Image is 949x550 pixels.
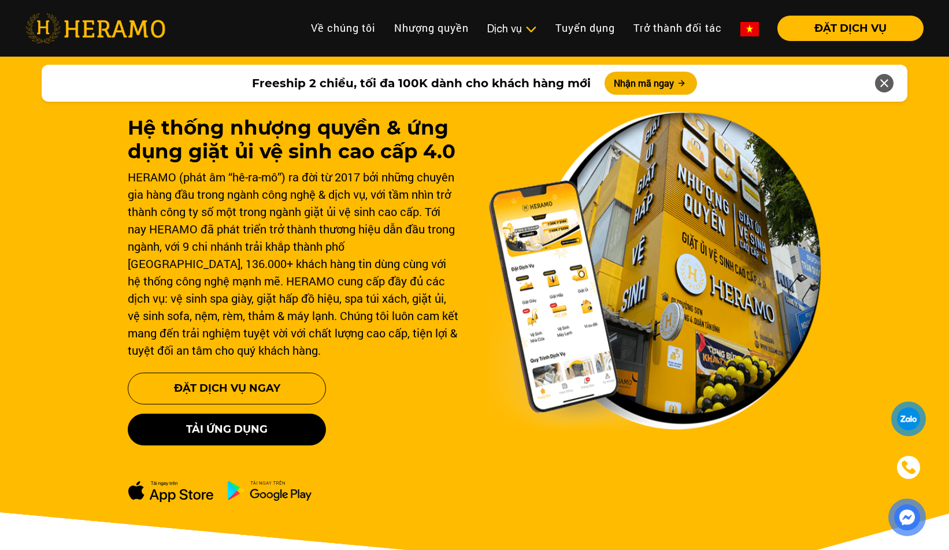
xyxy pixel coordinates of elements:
[777,16,924,41] button: ĐẶT DỊCH VỤ
[487,21,537,36] div: Dịch vụ
[893,452,925,484] a: phone-icon
[128,480,213,503] img: apple-dowload
[252,75,591,92] span: Freeship 2 chiều, tối đa 100K dành cho khách hàng mới
[546,16,624,40] a: Tuyển dụng
[624,16,731,40] a: Trở thành đối tác
[25,13,165,43] img: heramo-logo.png
[525,24,537,35] img: subToggleIcon
[768,23,924,34] a: ĐẶT DỊCH VỤ
[128,116,461,163] h1: Hệ thống nhượng quyền & ứng dụng giặt ủi vệ sinh cao cấp 4.0
[385,16,478,40] a: Nhượng quyền
[605,72,697,95] button: Nhận mã ngay
[128,373,326,404] button: Đặt Dịch Vụ Ngay
[488,112,821,430] img: banner
[740,22,759,36] img: vn-flag.png
[128,168,461,359] div: HERAMO (phát âm “hê-ra-mô”) ra đời từ 2017 bởi những chuyên gia hàng đầu trong ngành công nghệ & ...
[128,414,326,445] button: Tải ứng dụng
[302,16,385,40] a: Về chúng tôi
[227,480,313,501] img: ch-dowload
[900,459,917,476] img: phone-icon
